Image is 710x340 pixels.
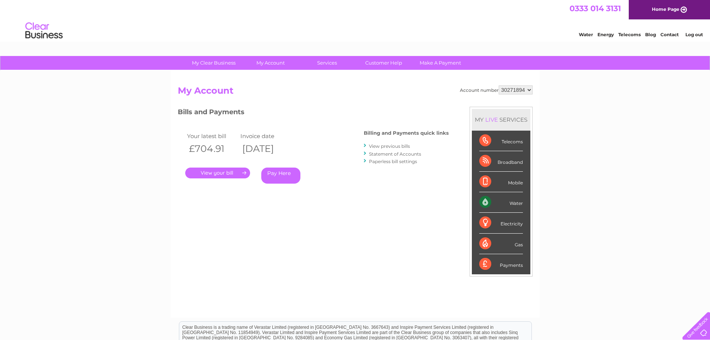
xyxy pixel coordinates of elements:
[460,85,533,94] div: Account number
[183,56,244,70] a: My Clear Business
[185,168,250,178] a: .
[185,131,239,141] td: Your latest bill
[479,172,523,192] div: Mobile
[479,192,523,213] div: Water
[261,168,300,184] a: Pay Here
[178,85,533,100] h2: My Account
[569,4,621,13] a: 0333 014 3131
[296,56,358,70] a: Services
[369,143,410,149] a: View previous bills
[479,213,523,233] div: Electricity
[25,19,63,42] img: logo.png
[410,56,471,70] a: Make A Payment
[645,32,656,37] a: Blog
[479,131,523,151] div: Telecoms
[579,32,593,37] a: Water
[240,56,301,70] a: My Account
[239,141,292,156] th: [DATE]
[484,116,499,123] div: LIVE
[660,32,679,37] a: Contact
[369,151,421,157] a: Statement of Accounts
[479,234,523,254] div: Gas
[185,141,239,156] th: £704.91
[179,4,531,36] div: Clear Business is a trading name of Verastar Limited (registered in [GEOGRAPHIC_DATA] No. 3667643...
[239,131,292,141] td: Invoice date
[472,109,530,130] div: MY SERVICES
[618,32,641,37] a: Telecoms
[479,254,523,274] div: Payments
[353,56,414,70] a: Customer Help
[479,151,523,172] div: Broadband
[685,32,703,37] a: Log out
[364,130,449,136] h4: Billing and Payments quick links
[178,107,449,120] h3: Bills and Payments
[597,32,614,37] a: Energy
[369,159,417,164] a: Paperless bill settings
